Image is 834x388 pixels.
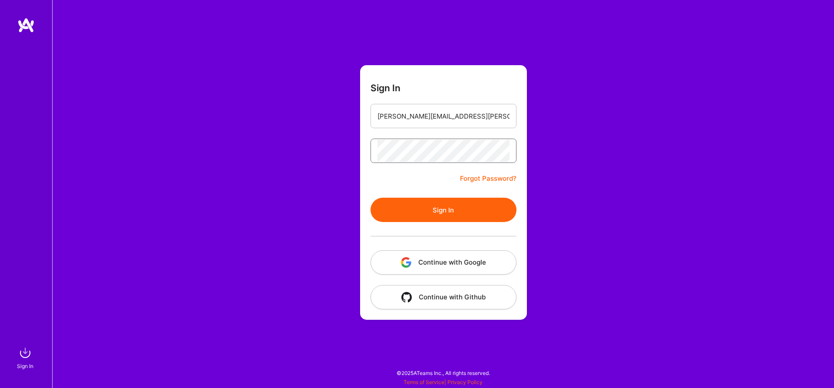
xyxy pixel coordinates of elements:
a: sign inSign In [18,344,34,371]
button: Sign In [371,198,516,222]
img: icon [401,257,411,268]
img: logo [17,17,35,33]
div: Sign In [17,361,33,371]
input: Email... [377,105,510,127]
a: Terms of Service [404,379,444,385]
span: | [404,379,483,385]
a: Privacy Policy [447,379,483,385]
img: icon [401,292,412,302]
button: Continue with Github [371,285,516,309]
a: Forgot Password? [460,173,516,184]
div: © 2025 ATeams Inc., All rights reserved. [52,362,834,384]
button: Continue with Google [371,250,516,275]
h3: Sign In [371,83,400,93]
img: sign in [17,344,34,361]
